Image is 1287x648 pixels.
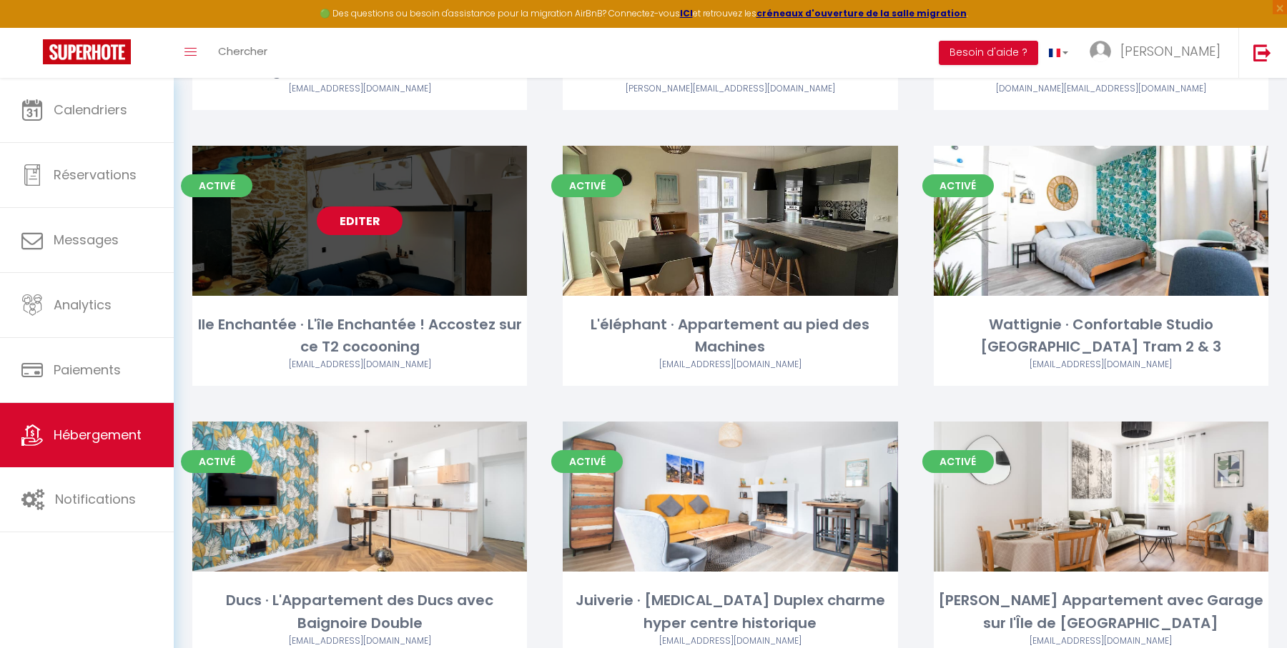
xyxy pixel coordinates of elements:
[1120,42,1221,60] span: [PERSON_NAME]
[181,174,252,197] span: Activé
[922,450,994,473] span: Activé
[54,296,112,314] span: Analytics
[680,7,693,19] a: ICI
[55,490,136,508] span: Notifications
[54,426,142,444] span: Hébergement
[192,358,527,372] div: Airbnb
[11,6,54,49] button: Ouvrir le widget de chat LiveChat
[192,82,527,96] div: Airbnb
[563,589,897,634] div: Juiverie · [MEDICAL_DATA] Duplex charme hyper centre historique
[563,314,897,359] div: L'éléphant · Appartement au pied des Machines
[54,166,137,184] span: Réservations
[192,634,527,648] div: Airbnb
[54,361,121,379] span: Paiements
[1253,44,1271,61] img: logout
[563,634,897,648] div: Airbnb
[207,28,278,78] a: Chercher
[192,589,527,634] div: Ducs · L'Appartement des Ducs avec Baignoire Double
[181,450,252,473] span: Activé
[1090,41,1111,62] img: ...
[934,358,1268,372] div: Airbnb
[756,7,967,19] a: créneaux d'ouverture de la salle migration
[563,358,897,372] div: Airbnb
[1079,28,1238,78] a: ... [PERSON_NAME]
[934,634,1268,648] div: Airbnb
[934,589,1268,634] div: [PERSON_NAME] Appartement avec Garage sur l'Île de [GEOGRAPHIC_DATA]
[54,231,119,249] span: Messages
[563,82,897,96] div: Airbnb
[934,82,1268,96] div: Airbnb
[317,206,403,235] a: Editer
[551,174,623,197] span: Activé
[54,101,127,119] span: Calendriers
[551,450,623,473] span: Activé
[922,174,994,197] span: Activé
[218,44,267,59] span: Chercher
[939,41,1038,65] button: Besoin d'aide ?
[934,314,1268,359] div: Wattignie · Confortable Studio [GEOGRAPHIC_DATA] Tram 2 & 3
[43,39,131,64] img: Super Booking
[192,314,527,359] div: Ile Enchantée · L'île Enchantée ! Accostez sur ce T2 cocooning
